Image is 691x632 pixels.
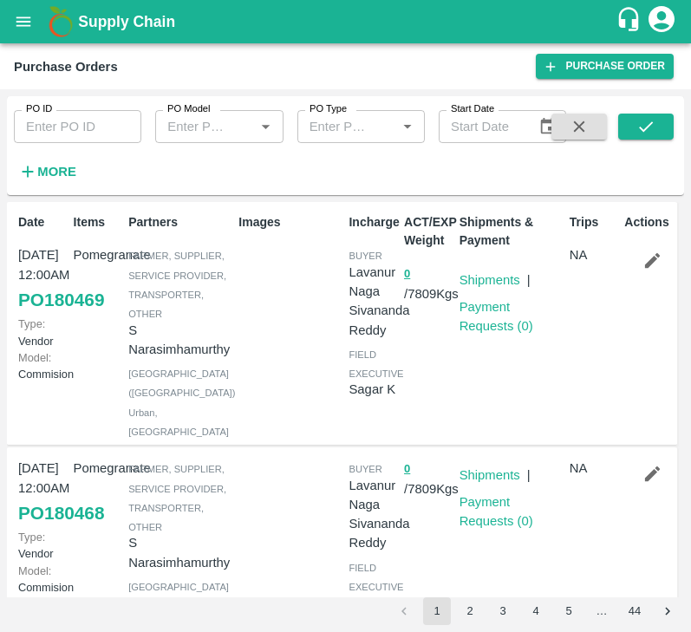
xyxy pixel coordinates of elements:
[18,351,51,364] span: Model:
[388,597,684,625] nav: pagination navigation
[536,54,674,79] a: Purchase Order
[14,55,118,78] div: Purchase Orders
[460,213,563,250] p: Shipments & Payment
[522,597,550,625] button: Go to page 4
[128,213,231,231] p: Partners
[489,597,517,625] button: Go to page 3
[520,459,531,485] div: |
[254,115,277,138] button: Open
[460,300,533,333] a: Payment Requests (0)
[460,495,533,528] a: Payment Requests (0)
[460,468,520,482] a: Shipments
[404,213,453,250] p: ACT/EXP Weight
[3,2,43,42] button: open drawer
[128,533,231,572] p: S Narasimhamurthy
[349,380,403,399] p: Sagar K
[128,251,226,319] span: Farmer, Supplier, Service Provider, Transporter, Other
[456,597,484,625] button: Go to page 2
[238,213,342,231] p: Images
[654,597,681,625] button: Go to next page
[14,110,141,143] input: Enter PO ID
[14,157,81,186] button: More
[43,4,78,39] img: logo
[167,102,211,116] label: PO Model
[396,115,419,138] button: Open
[451,102,494,116] label: Start Date
[26,102,52,116] label: PO ID
[439,110,525,143] input: Start Date
[74,245,122,264] p: Pomegranate
[349,263,409,340] p: Lavanur Naga Sivananda Reddy
[570,213,618,231] p: Trips
[460,273,520,287] a: Shipments
[570,459,618,478] p: NA
[18,316,67,349] p: Vendor
[621,597,649,625] button: Go to page 44
[310,102,347,116] label: PO Type
[624,213,673,231] p: Actions
[18,529,67,562] p: Vendor
[555,597,583,625] button: Go to page 5
[18,563,67,596] p: Commision
[570,245,618,264] p: NA
[18,459,67,498] p: [DATE] 12:00AM
[18,498,104,529] a: PO180468
[349,476,409,553] p: Lavanur Naga Sivananda Reddy
[349,213,397,231] p: Incharge
[616,6,646,37] div: customer-support
[531,110,564,143] button: Choose date
[37,165,76,179] strong: More
[18,349,67,382] p: Commision
[588,603,616,620] div: …
[303,115,368,138] input: Enter PO Type
[160,115,226,138] input: Enter PO Model
[349,464,381,474] span: buyer
[349,593,403,612] p: Sagar K
[18,531,45,544] span: Type:
[18,284,104,316] a: PO180469
[349,349,403,379] span: field executive
[128,368,235,437] span: [GEOGRAPHIC_DATA] ([GEOGRAPHIC_DATA]) Urban , [GEOGRAPHIC_DATA]
[18,564,51,577] span: Model:
[78,10,616,34] a: Supply Chain
[646,3,677,40] div: account of current user
[128,464,226,532] span: Farmer, Supplier, Service Provider, Transporter, Other
[520,264,531,290] div: |
[349,251,381,261] span: buyer
[349,563,403,592] span: field executive
[78,13,175,30] b: Supply Chain
[74,459,122,478] p: Pomegranate
[128,321,231,360] p: S Narasimhamurthy
[404,459,410,479] button: 0
[404,264,410,284] button: 0
[18,317,45,330] span: Type:
[404,264,453,303] p: / 7809 Kgs
[18,213,67,231] p: Date
[404,459,453,498] p: / 7809 Kgs
[423,597,451,625] button: page 1
[18,245,67,284] p: [DATE] 12:00AM
[74,213,122,231] p: Items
